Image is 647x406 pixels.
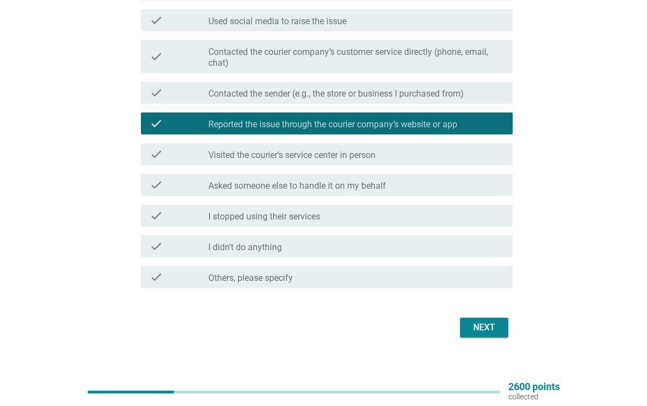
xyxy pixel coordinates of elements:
i: check [150,209,163,222]
label: Reported the issue through the courier company’s website or app [208,119,457,130]
label: I stopped using their services [208,211,320,222]
button: Next [460,318,508,337]
label: Others, please specify [208,273,293,284]
i: check [150,86,163,99]
label: I didn't do anything [208,242,282,253]
i: check [150,14,163,27]
div: Next [469,321,500,334]
i: check [150,117,163,130]
label: Contacted the sender (e.g., the store or business I purchased from) [208,88,464,99]
label: Visited the courier’s service center in person [208,150,376,161]
label: Contacted the courier company’s customer service directly (phone, email, chat) [208,47,504,69]
i: check [150,178,163,191]
label: Used social media to raise the issue [208,16,347,27]
label: Asked someone else to handle it on my behalf [208,181,386,191]
i: check [150,44,163,69]
i: check [150,240,163,253]
p: collected [508,392,560,402]
i: check [150,148,163,161]
i: check [150,270,163,284]
p: 2600 points [508,382,560,392]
